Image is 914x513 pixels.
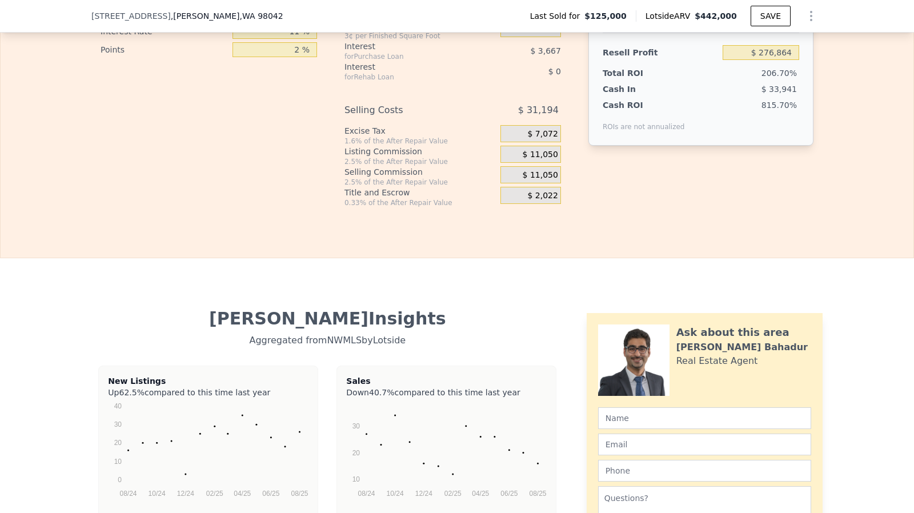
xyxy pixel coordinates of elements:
[523,170,558,181] span: $ 11,050
[369,388,394,397] span: 40.7%
[108,375,308,387] div: New Listings
[344,52,472,61] div: for Purchase Loan
[114,439,122,447] text: 20
[352,475,360,483] text: 10
[91,10,171,22] span: [STREET_ADDRESS]
[761,101,797,110] span: 815.70%
[598,407,811,429] input: Name
[346,375,547,387] div: Sales
[291,490,308,498] text: 08/25
[530,46,560,55] span: $ 3,667
[584,10,627,22] span: $125,000
[415,490,432,498] text: 12/24
[344,157,496,166] div: 2.5% of the After Repair Value
[114,420,122,428] text: 30
[598,434,811,455] input: Email
[171,10,283,22] span: , [PERSON_NAME]
[101,308,555,329] div: [PERSON_NAME] Insights
[548,67,561,76] span: $ 0
[177,490,194,498] text: 12/24
[530,490,547,498] text: 08/25
[800,5,823,27] button: Show Options
[344,41,472,52] div: Interest
[352,422,360,430] text: 30
[344,100,472,121] div: Selling Costs
[676,324,789,340] div: Ask about this area
[518,100,559,121] span: $ 31,194
[344,198,496,207] div: 0.33% of the After Repair Value
[387,490,404,498] text: 10/24
[240,11,283,21] span: , WA 98042
[501,490,518,498] text: 06/25
[119,388,144,397] span: 62.5%
[344,187,496,198] div: Title and Escrow
[344,166,496,178] div: Selling Commission
[646,10,695,22] span: Lotside ARV
[527,191,558,201] span: $ 2,022
[114,458,122,466] text: 10
[761,69,797,78] span: 206.70%
[695,11,737,21] span: $442,000
[444,490,462,498] text: 02/25
[118,476,122,484] text: 0
[344,73,472,82] div: for Rehab Loan
[344,61,472,73] div: Interest
[234,490,251,498] text: 04/25
[344,125,496,137] div: Excise Tax
[206,490,223,498] text: 02/25
[676,340,808,354] div: [PERSON_NAME] Bahadur
[114,402,122,410] text: 40
[120,490,137,498] text: 08/24
[676,354,758,368] div: Real Estate Agent
[472,490,490,498] text: 04/25
[523,150,558,160] span: $ 11,050
[751,6,791,26] button: SAVE
[263,490,280,498] text: 06/25
[344,178,496,187] div: 2.5% of the After Repair Value
[603,83,674,95] div: Cash In
[603,111,685,131] div: ROIs are not annualized
[149,490,166,498] text: 10/24
[352,449,360,457] text: 20
[344,146,496,157] div: Listing Commission
[761,85,797,94] span: $ 33,941
[108,387,308,394] div: Up compared to this time last year
[603,67,674,79] div: Total ROI
[603,99,685,111] div: Cash ROI
[344,137,496,146] div: 1.6% of the After Repair Value
[344,31,496,41] div: 3¢ per Finished Square Foot
[101,329,555,347] div: Aggregated from NWMLS by Lotside
[346,387,547,394] div: Down compared to this time last year
[598,460,811,482] input: Phone
[530,10,585,22] span: Last Sold for
[603,42,718,63] div: Resell Profit
[527,129,558,139] span: $ 7,072
[358,490,375,498] text: 08/24
[101,41,228,59] div: Points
